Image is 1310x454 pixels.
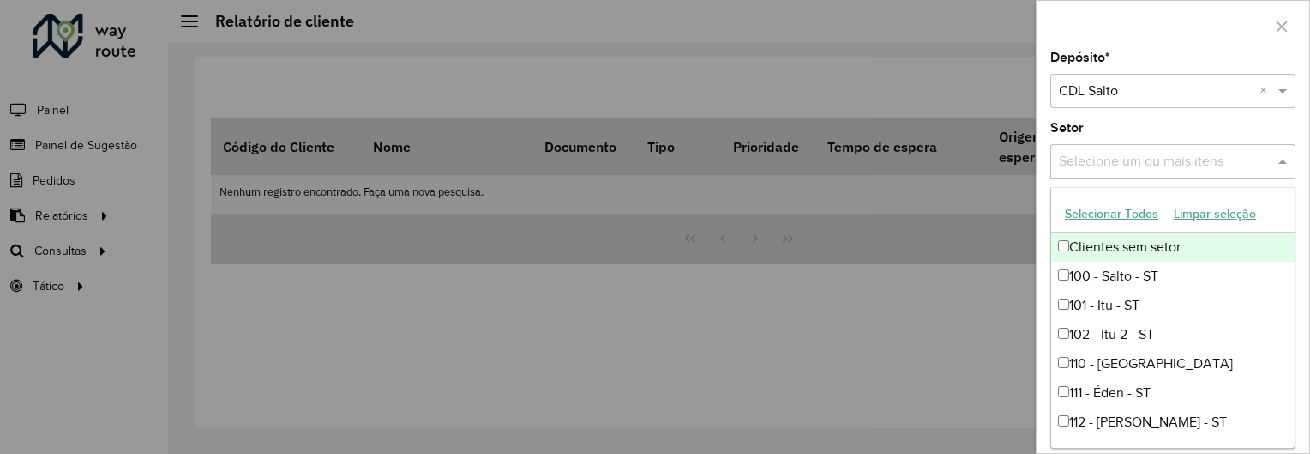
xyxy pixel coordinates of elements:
[1166,201,1264,227] button: Limpar seleção
[1050,118,1084,138] label: Setor
[1057,201,1166,227] button: Selecionar Todos
[1259,81,1274,101] span: Clear all
[1051,349,1295,378] div: 110 - [GEOGRAPHIC_DATA]
[1051,408,1295,437] div: 112 - [PERSON_NAME] - ST
[1050,187,1295,449] ng-dropdown-panel: Options list
[1051,233,1295,262] div: Clientes sem setor
[1051,262,1295,291] div: 100 - Salto - ST
[1051,378,1295,408] div: 111 - Éden - ST
[1050,47,1110,68] label: Depósito
[1051,320,1295,349] div: 102 - Itu 2 - ST
[1051,291,1295,320] div: 101 - Itu - ST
